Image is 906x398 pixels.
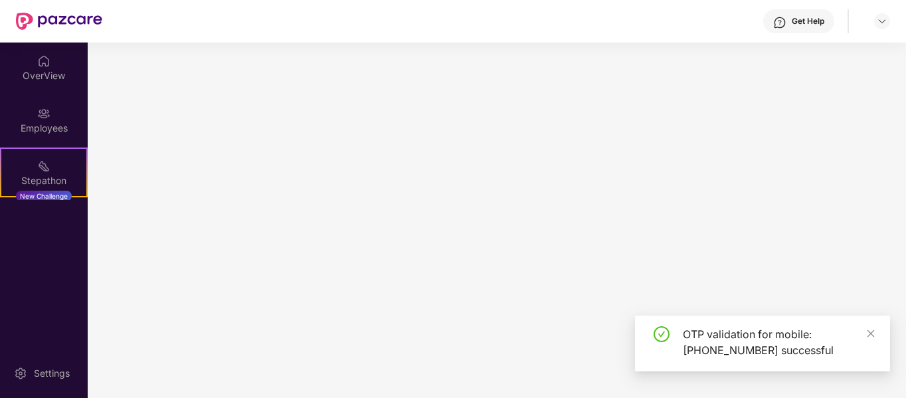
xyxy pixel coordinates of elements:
[37,54,50,68] img: svg+xml;base64,PHN2ZyBpZD0iSG9tZSIgeG1sbnM9Imh0dHA6Ly93d3cudzMub3JnLzIwMDAvc3ZnIiB3aWR0aD0iMjAiIG...
[866,329,875,338] span: close
[654,326,670,342] span: check-circle
[877,16,887,27] img: svg+xml;base64,PHN2ZyBpZD0iRHJvcGRvd24tMzJ4MzIiIHhtbG5zPSJodHRwOi8vd3d3LnczLm9yZy8yMDAwL3N2ZyIgd2...
[14,367,27,380] img: svg+xml;base64,PHN2ZyBpZD0iU2V0dGluZy0yMHgyMCIgeG1sbnM9Imh0dHA6Ly93d3cudzMub3JnLzIwMDAvc3ZnIiB3aW...
[37,107,50,120] img: svg+xml;base64,PHN2ZyBpZD0iRW1wbG95ZWVzIiB4bWxucz0iaHR0cDovL3d3dy53My5vcmcvMjAwMC9zdmciIHdpZHRoPS...
[30,367,74,380] div: Settings
[1,174,86,187] div: Stepathon
[37,159,50,173] img: svg+xml;base64,PHN2ZyB4bWxucz0iaHR0cDovL3d3dy53My5vcmcvMjAwMC9zdmciIHdpZHRoPSIyMSIgaGVpZ2h0PSIyMC...
[16,191,72,201] div: New Challenge
[773,16,786,29] img: svg+xml;base64,PHN2ZyBpZD0iSGVscC0zMngzMiIgeG1sbnM9Imh0dHA6Ly93d3cudzMub3JnLzIwMDAvc3ZnIiB3aWR0aD...
[683,326,874,358] div: OTP validation for mobile: [PHONE_NUMBER] successful
[792,16,824,27] div: Get Help
[16,13,102,30] img: New Pazcare Logo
